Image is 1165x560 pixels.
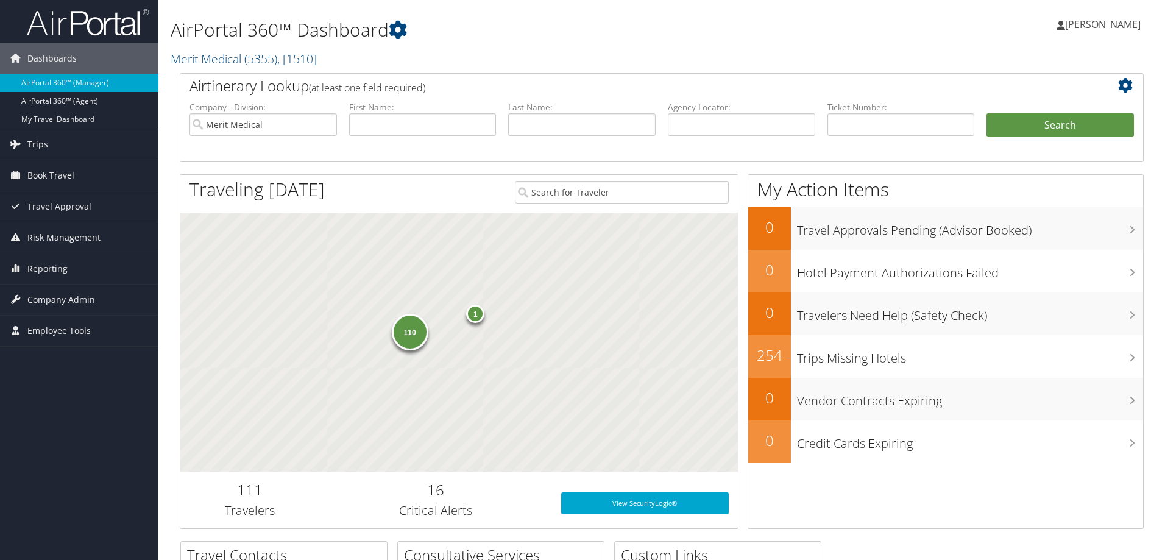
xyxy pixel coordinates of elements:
h3: Critical Alerts [329,502,543,519]
h1: AirPortal 360™ Dashboard [171,17,826,43]
h2: 0 [748,217,791,238]
input: Search for Traveler [515,181,729,204]
h3: Hotel Payment Authorizations Failed [797,258,1143,282]
span: [PERSON_NAME] [1065,18,1141,31]
div: 1 [467,305,485,323]
span: Company Admin [27,285,95,315]
a: [PERSON_NAME] [1057,6,1153,43]
h2: 0 [748,302,791,323]
label: First Name: [349,101,497,113]
label: Agency Locator: [668,101,815,113]
h2: 254 [748,345,791,366]
a: 0Travel Approvals Pending (Advisor Booked) [748,207,1143,250]
h3: Travelers Need Help (Safety Check) [797,301,1143,324]
span: Dashboards [27,43,77,74]
h3: Vendor Contracts Expiring [797,386,1143,409]
h2: 0 [748,430,791,451]
a: 0Vendor Contracts Expiring [748,378,1143,420]
label: Company - Division: [189,101,337,113]
h1: My Action Items [748,177,1143,202]
h2: 16 [329,480,543,500]
span: Reporting [27,253,68,284]
label: Last Name: [508,101,656,113]
h2: 0 [748,260,791,280]
h3: Travelers [189,502,311,519]
h2: Airtinerary Lookup [189,76,1053,96]
span: (at least one field required) [309,81,425,94]
a: View SecurityLogic® [561,492,729,514]
span: Employee Tools [27,316,91,346]
span: Travel Approval [27,191,91,222]
a: 0Credit Cards Expiring [748,420,1143,463]
span: Risk Management [27,222,101,253]
span: , [ 1510 ] [277,51,317,67]
label: Ticket Number: [827,101,975,113]
div: 110 [392,314,428,350]
span: Book Travel [27,160,74,191]
h3: Trips Missing Hotels [797,344,1143,367]
img: airportal-logo.png [27,8,149,37]
span: ( 5355 ) [244,51,277,67]
a: 254Trips Missing Hotels [748,335,1143,378]
span: Trips [27,129,48,160]
h2: 111 [189,480,311,500]
a: 0Hotel Payment Authorizations Failed [748,250,1143,292]
a: 0Travelers Need Help (Safety Check) [748,292,1143,335]
h3: Travel Approvals Pending (Advisor Booked) [797,216,1143,239]
button: Search [986,113,1134,138]
h3: Credit Cards Expiring [797,429,1143,452]
h1: Traveling [DATE] [189,177,325,202]
h2: 0 [748,388,791,408]
a: Merit Medical [171,51,317,67]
